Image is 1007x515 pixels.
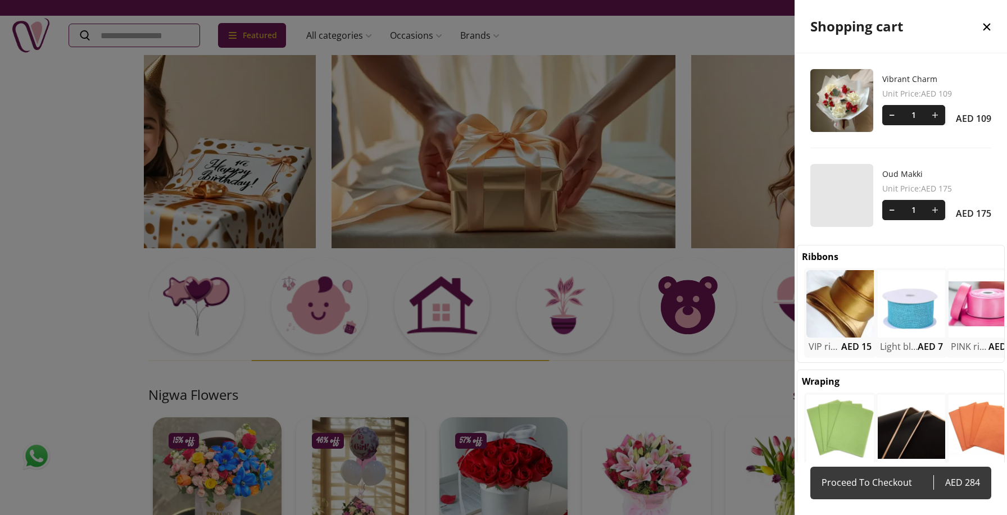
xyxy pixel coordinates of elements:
span: AED 175 [956,207,991,220]
span: 1 [902,105,925,125]
div: uae-gifts-light green wrapping [804,393,876,482]
a: Vibrant Charm [882,74,991,85]
div: Oud Makki [810,148,991,243]
h2: Ribbons [802,250,838,263]
div: uae-gifts-VIP ribbonsVIP ribbonsAED 15 [804,268,876,358]
img: uae-gifts-Light blue gift ribbons [878,270,945,338]
span: AED 15 [841,340,872,353]
span: 1 [902,200,925,220]
h2: VIP ribbons [809,340,841,353]
h2: Light blue gift ribbons [880,340,918,353]
span: AED 109 [956,112,991,125]
span: Unit Price : AED 175 [882,183,991,194]
a: Proceed To CheckoutAED 284 [810,467,991,499]
div: uae-gifts-black wrapping [876,393,947,482]
div: Vibrant Charm [810,53,991,148]
img: uae-gifts-VIP ribbons [806,270,874,338]
span: Proceed To Checkout [822,475,933,490]
span: Unit Price : AED 109 [882,88,991,99]
h2: Shopping cart [810,17,903,35]
h2: PINK ribbons [951,340,988,353]
img: uae-gifts-light green wrapping [806,395,874,462]
img: uae-gifts-black wrapping [878,395,945,462]
button: close [967,1,1007,52]
h2: Wraping [802,375,840,388]
span: AED 284 [933,475,980,490]
a: Oud Makki [882,168,991,180]
div: uae-gifts-Light blue gift ribbonsLight blue gift ribbonsAED 7 [876,268,947,358]
span: AED 7 [918,340,943,353]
